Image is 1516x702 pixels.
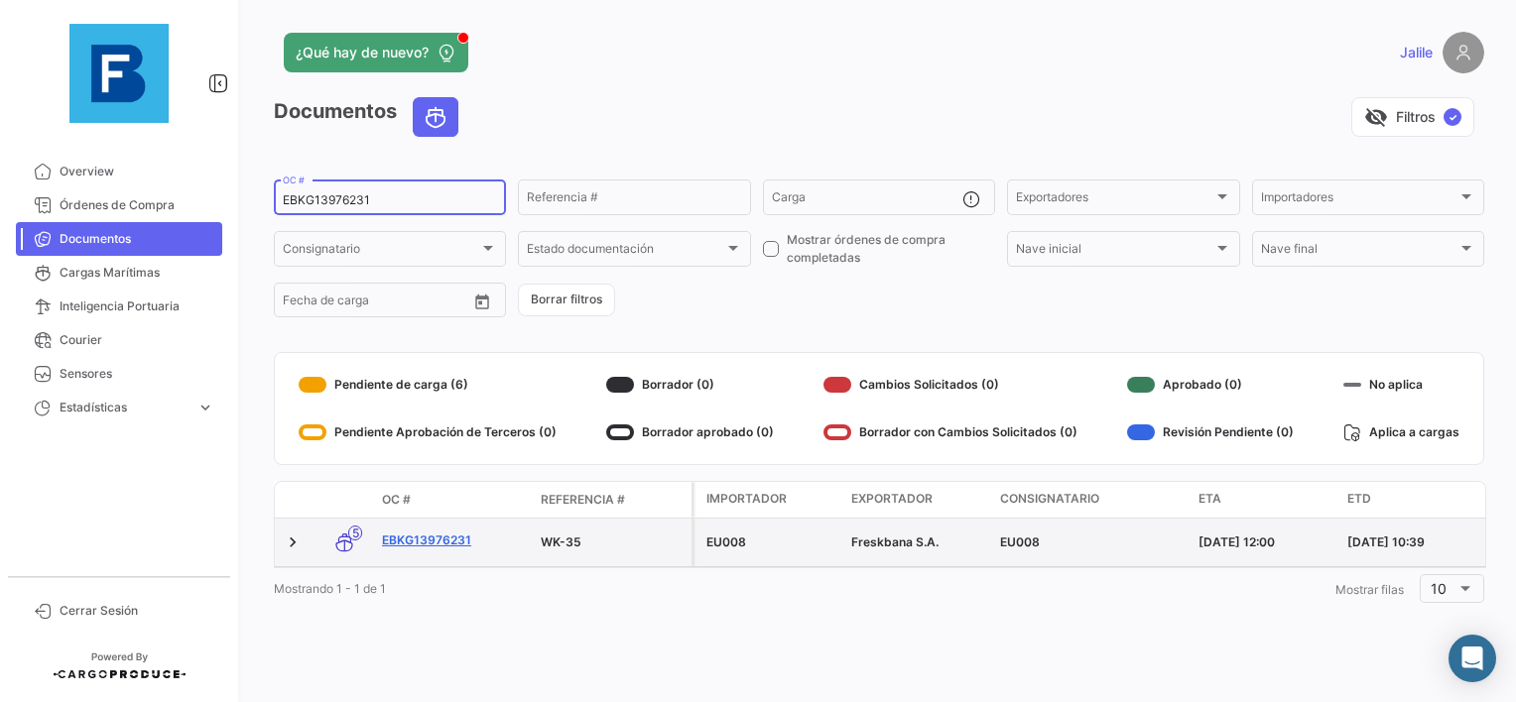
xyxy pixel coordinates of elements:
[1339,482,1488,518] datatable-header-cell: ETD
[382,491,411,509] span: OC #
[1347,533,1480,551] div: [DATE] 10:39
[606,369,774,401] div: Borrador (0)
[533,483,692,517] datatable-header-cell: Referencia #
[1343,369,1459,401] div: No aplica
[274,97,464,137] h3: Documentos
[332,296,421,310] input: Hasta
[60,365,214,383] span: Sensores
[283,245,479,259] span: Consignatario
[823,369,1077,401] div: Cambios Solicitados (0)
[851,490,933,508] span: Exportador
[706,490,787,508] span: Importador
[1335,582,1404,597] span: Mostrar filas
[1261,245,1457,259] span: Nave final
[843,482,992,518] datatable-header-cell: Exportador
[16,188,222,222] a: Órdenes de Compra
[16,290,222,323] a: Inteligencia Portuaria
[851,533,984,551] div: Freskbana S.A.
[1347,490,1371,508] span: ETD
[541,533,684,551] div: WK-35
[299,416,557,448] div: Pendiente Aprobación de Terceros (0)
[196,399,214,416] span: expand_more
[283,532,303,552] a: Expand/Collapse Row
[299,369,557,401] div: Pendiente de carga (6)
[315,492,374,508] datatable-header-cell: Modo de Transporte
[1444,108,1461,126] span: ✓
[283,296,318,310] input: Desde
[1127,369,1294,401] div: Aprobado (0)
[296,43,429,62] span: ¿Qué hay de nuevo?
[16,323,222,357] a: Courier
[1016,193,1212,207] span: Exportadores
[60,196,214,214] span: Órdenes de Compra
[60,331,214,349] span: Courier
[60,297,214,315] span: Inteligencia Portuaria
[1191,482,1339,518] datatable-header-cell: ETA
[1199,533,1331,551] div: [DATE] 12:00
[382,531,525,549] a: EBKG13976231
[60,264,214,282] span: Cargas Marítimas
[1449,635,1496,682] div: Abrir Intercom Messenger
[1364,105,1388,129] span: visibility_off
[1000,490,1099,508] span: Consignatario
[414,98,457,136] button: Ocean
[60,163,214,180] span: Overview
[787,231,995,267] span: Mostrar órdenes de compra completadas
[284,33,468,72] button: ¿Qué hay de nuevo?
[992,482,1191,518] datatable-header-cell: Consignatario
[60,230,214,248] span: Documentos
[1000,534,1040,549] span: EU008
[274,581,386,596] span: Mostrando 1 - 1 de 1
[16,155,222,188] a: Overview
[1016,245,1212,259] span: Nave inicial
[348,526,362,540] span: 5
[823,416,1077,448] div: Borrador con Cambios Solicitados (0)
[541,491,625,509] span: Referencia #
[69,24,169,123] img: 12429640-9da8-4fa2-92c4-ea5716e443d2.jpg
[1443,32,1484,73] img: placeholder-user.png
[518,284,615,316] button: Borrar filtros
[1431,580,1447,597] span: 10
[1351,97,1474,137] button: visibility_offFiltros✓
[606,416,774,448] div: Borrador aprobado (0)
[467,287,497,316] button: Open calendar
[374,483,533,517] datatable-header-cell: OC #
[706,533,835,551] div: EU008
[16,357,222,391] a: Sensores
[527,245,723,259] span: Estado documentación
[16,256,222,290] a: Cargas Marítimas
[1199,490,1221,508] span: ETA
[1261,193,1457,207] span: Importadores
[16,222,222,256] a: Documentos
[1127,416,1294,448] div: Revisión Pendiente (0)
[695,482,843,518] datatable-header-cell: Importador
[60,399,189,416] span: Estadísticas
[1343,416,1459,448] div: Aplica a cargas
[60,602,214,620] span: Cerrar Sesión
[1400,43,1433,62] span: Jalile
